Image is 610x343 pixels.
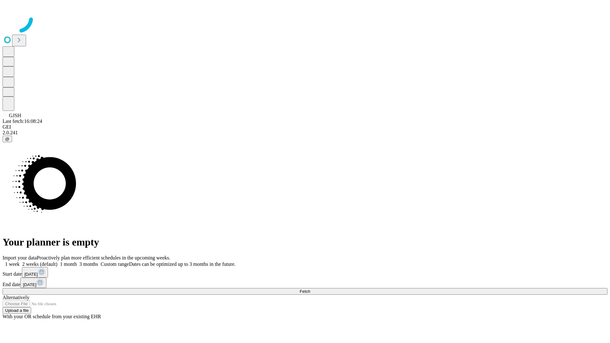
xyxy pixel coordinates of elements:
[3,267,607,278] div: Start date
[9,113,21,118] span: GJSH
[300,289,310,294] span: Fetch
[3,136,12,142] button: @
[60,261,77,267] span: 1 month
[3,295,29,300] span: Alternatively
[3,236,607,248] h1: Your planner is empty
[3,278,607,288] div: End date
[3,130,607,136] div: 2.0.241
[5,137,10,141] span: @
[24,272,38,277] span: [DATE]
[22,261,58,267] span: 2 weeks (default)
[5,261,20,267] span: 1 week
[3,255,37,260] span: Import your data
[101,261,129,267] span: Custom range
[22,267,48,278] button: [DATE]
[20,278,46,288] button: [DATE]
[37,255,170,260] span: Proactively plan more efficient schedules in the upcoming weeks.
[3,314,101,319] span: With your OR schedule from your existing EHR
[129,261,235,267] span: Dates can be optimized up to 3 months in the future.
[3,307,31,314] button: Upload a file
[23,282,36,287] span: [DATE]
[3,124,607,130] div: GEI
[3,288,607,295] button: Fetch
[79,261,98,267] span: 3 months
[3,118,42,124] span: Last fetch: 16:08:24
